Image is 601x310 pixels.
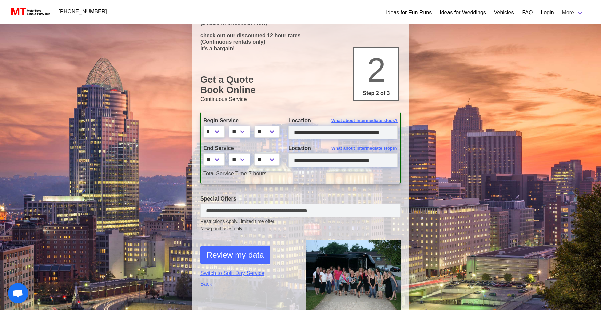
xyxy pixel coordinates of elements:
a: Ideas for Weddings [440,9,486,17]
a: More [558,6,588,19]
span: 2 [367,51,386,89]
span: What about intermediate stops? [331,145,398,152]
p: It's a bargain! [200,45,401,52]
span: Location [288,145,311,151]
a: [PHONE_NUMBER] [55,5,111,18]
p: (Continuous rentals only) [200,39,401,45]
a: Login [541,9,554,17]
span: What about intermediate stops? [331,117,398,124]
label: Begin Service [203,117,278,125]
span: Limited time offer. [238,218,275,225]
a: Vehicles [494,9,514,17]
span: Review my data [207,249,264,261]
a: Switch to Split Day Service [200,269,295,277]
p: Step 2 of 3 [357,89,396,97]
span: Location [288,118,311,123]
p: Continuous Service [200,95,401,103]
small: Restrictions Apply. [200,219,401,232]
span: New purchases only. [200,225,401,232]
div: Open chat [8,283,28,303]
a: Back [200,280,295,288]
a: Ideas for Fun Runs [386,9,432,17]
img: MotorToys Logo [9,7,51,16]
h1: Get a Quote Book Online [200,74,401,95]
label: End Service [203,144,278,152]
span: Total Service Time: [203,171,249,176]
a: FAQ [522,9,533,17]
div: 7 hours [198,170,403,178]
button: Review my data [200,246,270,264]
p: check out our discounted 12 hour rates [200,32,401,39]
label: Special Offers [200,195,401,203]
